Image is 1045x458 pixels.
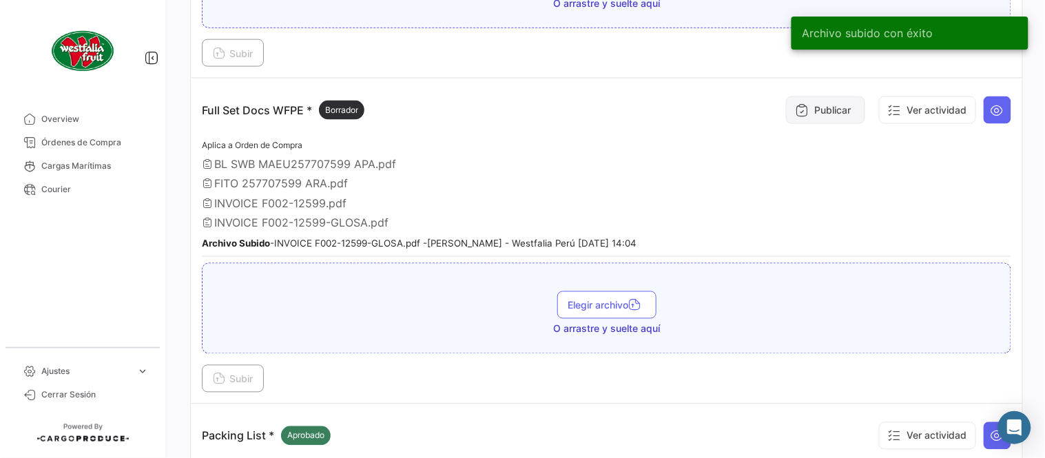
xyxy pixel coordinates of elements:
[879,96,976,124] button: Ver actividad
[41,183,149,196] span: Courier
[41,136,149,149] span: Órdenes de Compra
[11,107,154,131] a: Overview
[879,422,976,450] button: Ver actividad
[202,365,264,393] button: Subir
[213,373,253,385] span: Subir
[568,300,645,311] span: Elegir archivo
[41,365,131,377] span: Ajustes
[214,196,346,210] span: INVOICE F002-12599.pdf
[213,48,253,59] span: Subir
[214,176,348,190] span: FITO 257707599 ARA.pdf
[11,131,154,154] a: Órdenes de Compra
[11,154,154,178] a: Cargas Marítimas
[998,411,1031,444] div: Abrir Intercom Messenger
[11,178,154,201] a: Courier
[202,140,302,150] span: Aplica a Orden de Compra
[325,104,358,116] span: Borrador
[553,322,660,336] span: O arrastre y suelte aquí
[803,26,933,40] span: Archivo subido con éxito
[41,160,149,172] span: Cargas Marítimas
[214,157,396,171] span: BL SWB MAEU257707599 APA.pdf
[202,426,331,446] p: Packing List *
[786,96,865,124] button: Publicar
[202,101,364,120] p: Full Set Docs WFPE *
[202,238,637,249] small: - INVOICE F002-12599-GLOSA.pdf - [PERSON_NAME] - Westfalia Perú [DATE] 14:04
[41,388,149,401] span: Cerrar Sesión
[41,113,149,125] span: Overview
[202,238,270,249] b: Archivo Subido
[202,39,264,67] button: Subir
[214,216,389,230] span: INVOICE F002-12599-GLOSA.pdf
[287,430,324,442] span: Aprobado
[136,365,149,377] span: expand_more
[48,17,117,85] img: client-50.png
[557,291,656,319] button: Elegir archivo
